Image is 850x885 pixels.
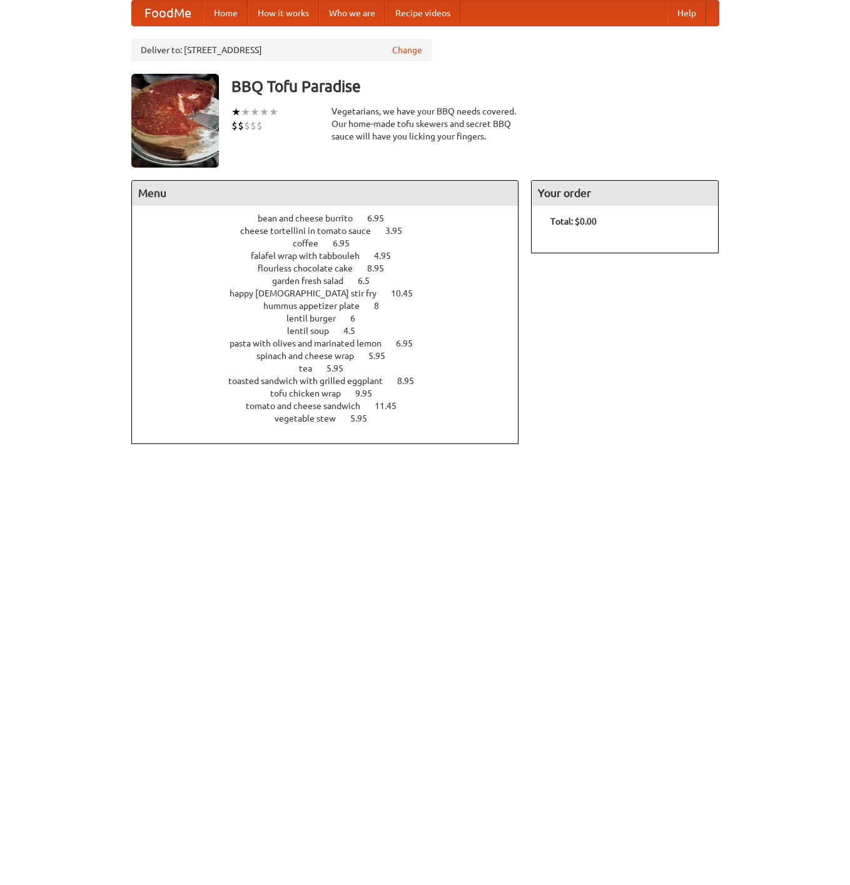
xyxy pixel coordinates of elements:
[230,288,436,298] a: happy [DEMOGRAPHIC_DATA] stir fry 10.45
[293,238,373,248] a: coffee 6.95
[241,105,250,119] li: ★
[350,313,368,323] span: 6
[230,288,389,298] span: happy [DEMOGRAPHIC_DATA] stir fry
[258,213,407,223] a: bean and cheese burrito 6.95
[250,105,260,119] li: ★
[391,288,425,298] span: 10.45
[269,105,278,119] li: ★
[231,119,238,133] li: $
[132,181,519,206] h4: Menu
[358,276,382,286] span: 6.5
[246,401,420,411] a: tomato and cheese sandwich 11.45
[260,105,269,119] li: ★
[258,213,365,223] span: bean and cheese burrito
[258,263,407,273] a: flourless chocolate cake 8.95
[299,363,367,373] a: tea 5.95
[256,351,367,361] span: spinach and cheese wrap
[287,326,378,336] a: lentil soup 4.5
[275,413,348,423] span: vegetable stew
[258,263,365,273] span: flourless chocolate cake
[385,1,460,26] a: Recipe videos
[333,238,362,248] span: 6.95
[397,376,427,386] span: 8.95
[132,1,204,26] a: FoodMe
[385,226,415,236] span: 3.95
[263,301,402,311] a: hummus appetizer plate 8
[270,388,353,398] span: tofu chicken wrap
[375,401,409,411] span: 11.45
[238,119,244,133] li: $
[230,338,436,348] a: pasta with olives and marinated lemon 6.95
[250,119,256,133] li: $
[299,363,325,373] span: tea
[374,301,392,311] span: 8
[367,213,397,223] span: 6.95
[550,216,597,226] b: Total: $0.00
[246,401,373,411] span: tomato and cheese sandwich
[263,301,372,311] span: hummus appetizer plate
[287,326,342,336] span: lentil soup
[667,1,706,26] a: Help
[368,351,398,361] span: 5.95
[204,1,248,26] a: Home
[256,119,263,133] li: $
[131,39,432,61] div: Deliver to: [STREET_ADDRESS]
[331,105,519,143] div: Vegetarians, we have your BBQ needs covered. Our home-made tofu skewers and secret BBQ sauce will...
[367,263,397,273] span: 8.95
[251,251,414,261] a: falafel wrap with tabbouleh 4.95
[131,74,219,168] img: angular.jpg
[228,376,437,386] a: toasted sandwich with grilled eggplant 8.95
[343,326,368,336] span: 4.5
[272,276,356,286] span: garden fresh salad
[350,413,380,423] span: 5.95
[270,388,395,398] a: tofu chicken wrap 9.95
[256,351,408,361] a: spinach and cheese wrap 5.95
[272,276,393,286] a: garden fresh salad 6.5
[228,376,395,386] span: toasted sandwich with grilled eggplant
[396,338,425,348] span: 6.95
[231,74,719,99] h3: BBQ Tofu Paradise
[293,238,331,248] span: coffee
[319,1,385,26] a: Who we are
[392,44,422,56] a: Change
[244,119,250,133] li: $
[355,388,385,398] span: 9.95
[286,313,348,323] span: lentil burger
[231,105,241,119] li: ★
[286,313,378,323] a: lentil burger 6
[248,1,319,26] a: How it works
[374,251,403,261] span: 4.95
[240,226,383,236] span: cheese tortellini in tomato sauce
[240,226,425,236] a: cheese tortellini in tomato sauce 3.95
[326,363,356,373] span: 5.95
[230,338,394,348] span: pasta with olives and marinated lemon
[275,413,390,423] a: vegetable stew 5.95
[251,251,372,261] span: falafel wrap with tabbouleh
[532,181,718,206] h4: Your order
